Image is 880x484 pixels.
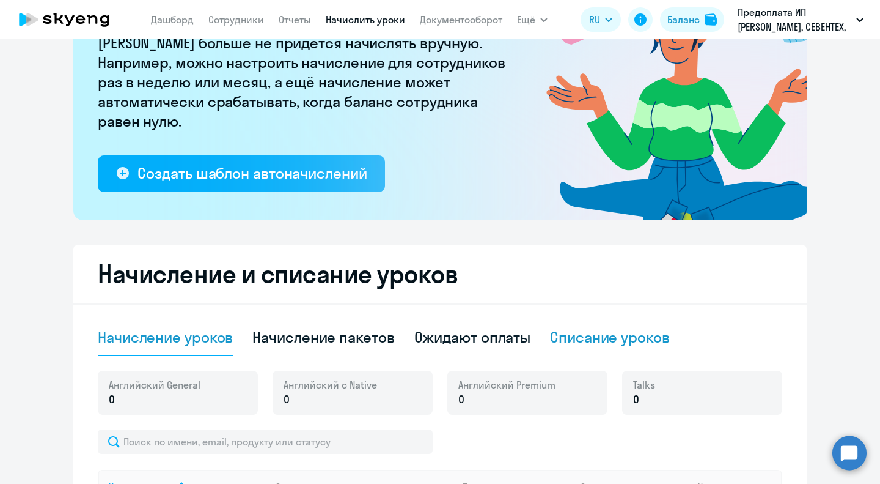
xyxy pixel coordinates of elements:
a: Начислить уроки [326,13,405,26]
button: RU [581,7,621,32]
a: Документооборот [420,13,502,26]
div: Списание уроков [550,327,670,347]
p: Предоплата ИП [PERSON_NAME], СЕВЕНТЕХ, ООО [738,5,851,34]
a: Дашборд [151,13,194,26]
img: balance [705,13,717,26]
a: Отчеты [279,13,311,26]
span: Talks [633,378,655,392]
span: RU [589,12,600,27]
div: Начисление уроков [98,327,233,347]
span: 0 [458,392,464,408]
h2: Начисление и списание уроков [98,259,782,289]
span: Английский Premium [458,378,555,392]
p: [PERSON_NAME] больше не придётся начислять вручную. Например, можно настроить начисление для сотр... [98,33,513,131]
span: Английский General [109,378,200,392]
span: 0 [109,392,115,408]
button: Создать шаблон автоначислений [98,155,385,192]
div: Ожидают оплаты [414,327,531,347]
span: Английский с Native [284,378,377,392]
button: Предоплата ИП [PERSON_NAME], СЕВЕНТЕХ, ООО [732,5,870,34]
a: Сотрудники [208,13,264,26]
span: 0 [284,392,290,408]
div: Начисление пакетов [252,327,394,347]
input: Поиск по имени, email, продукту или статусу [98,430,433,454]
span: 0 [633,392,639,408]
button: Балансbalance [660,7,724,32]
button: Ещё [517,7,548,32]
div: Создать шаблон автоначислений [137,163,367,183]
div: Баланс [667,12,700,27]
span: Ещё [517,12,535,27]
